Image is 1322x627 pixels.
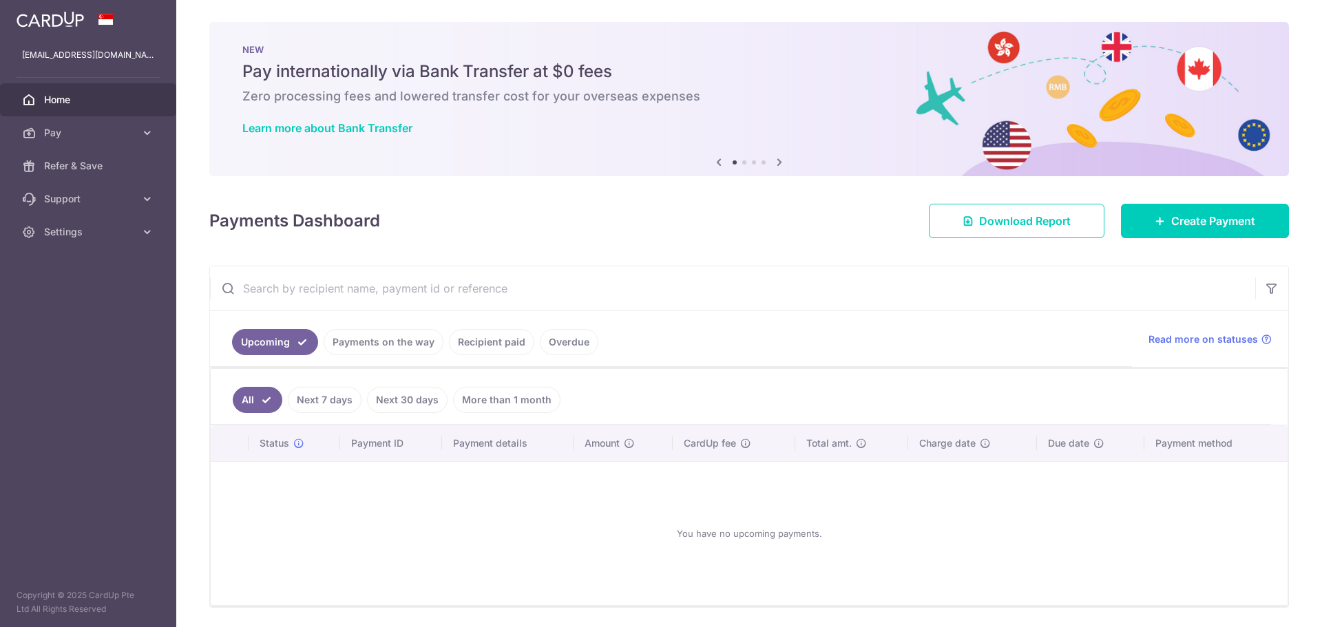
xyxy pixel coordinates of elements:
a: All [233,387,282,413]
a: Read more on statuses [1148,332,1272,346]
h5: Pay internationally via Bank Transfer at $0 fees [242,61,1256,83]
a: Next 30 days [367,387,448,413]
a: Upcoming [232,329,318,355]
span: Pay [44,126,135,140]
span: Due date [1048,436,1089,450]
div: You have no upcoming payments. [227,473,1271,594]
a: Create Payment [1121,204,1289,238]
span: Status [260,436,289,450]
a: Overdue [540,329,598,355]
a: Learn more about Bank Transfer [242,121,412,135]
th: Payment ID [340,425,442,461]
a: Payments on the way [324,329,443,355]
a: Next 7 days [288,387,361,413]
span: CardUp fee [684,436,736,450]
span: Refer & Save [44,159,135,173]
th: Payment details [442,425,574,461]
input: Search by recipient name, payment id or reference [210,266,1255,310]
a: More than 1 month [453,387,560,413]
img: CardUp [17,11,84,28]
span: Amount [585,436,620,450]
th: Payment method [1144,425,1288,461]
p: [EMAIL_ADDRESS][DOMAIN_NAME] [22,48,154,62]
p: NEW [242,44,1256,55]
h4: Payments Dashboard [209,209,380,233]
span: Home [44,93,135,107]
a: Download Report [929,204,1104,238]
span: Settings [44,225,135,239]
span: Support [44,192,135,206]
span: Charge date [919,436,976,450]
span: Download Report [979,213,1071,229]
span: Create Payment [1171,213,1255,229]
span: Read more on statuses [1148,332,1258,346]
span: Total amt. [806,436,852,450]
img: Bank transfer banner [209,22,1289,176]
a: Recipient paid [449,329,534,355]
h6: Zero processing fees and lowered transfer cost for your overseas expenses [242,88,1256,105]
